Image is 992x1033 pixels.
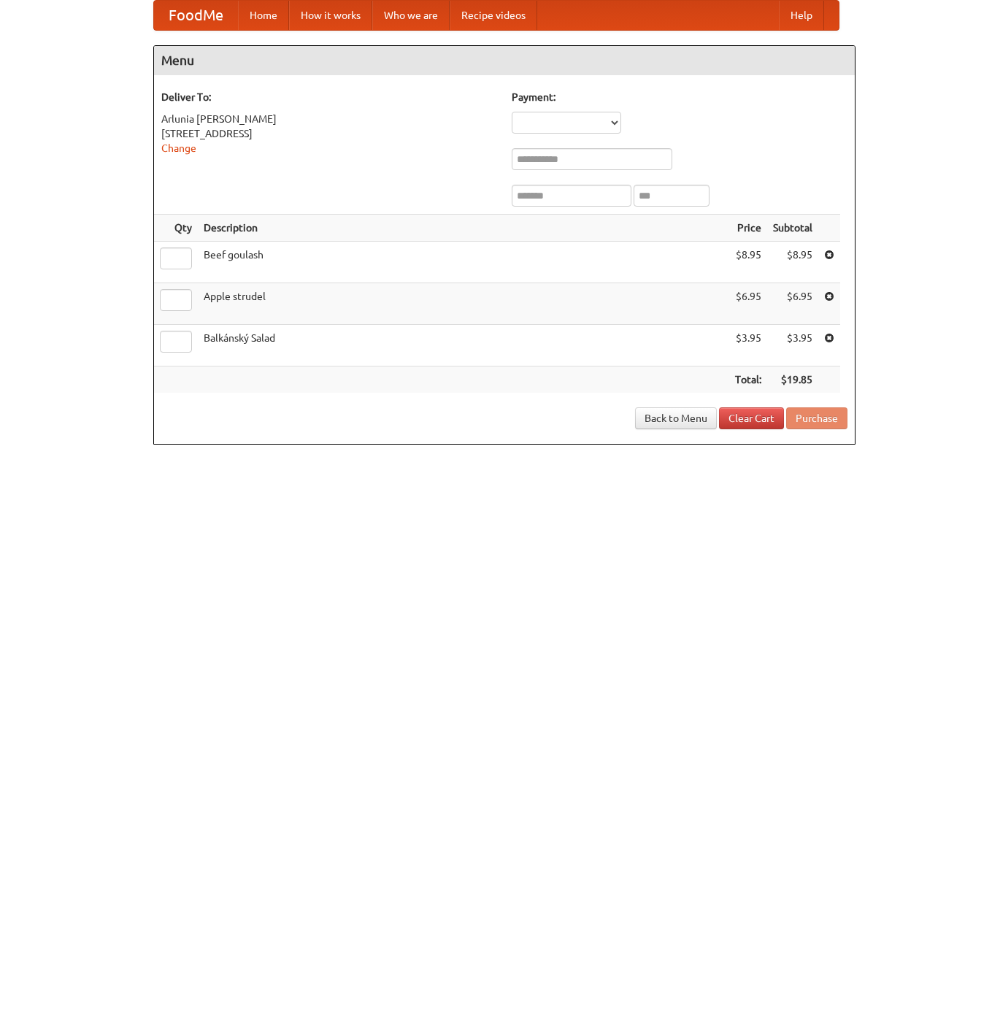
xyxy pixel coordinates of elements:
[767,366,818,393] th: $19.85
[154,1,238,30] a: FoodMe
[719,407,784,429] a: Clear Cart
[729,242,767,283] td: $8.95
[238,1,289,30] a: Home
[512,90,847,104] h5: Payment:
[786,407,847,429] button: Purchase
[161,142,196,154] a: Change
[729,366,767,393] th: Total:
[767,215,818,242] th: Subtotal
[161,126,497,141] div: [STREET_ADDRESS]
[372,1,450,30] a: Who we are
[154,215,198,242] th: Qty
[767,283,818,325] td: $6.95
[635,407,717,429] a: Back to Menu
[154,46,855,75] h4: Menu
[161,112,497,126] div: Arlunia [PERSON_NAME]
[198,325,729,366] td: Balkánský Salad
[289,1,372,30] a: How it works
[729,283,767,325] td: $6.95
[767,325,818,366] td: $3.95
[198,215,729,242] th: Description
[779,1,824,30] a: Help
[198,242,729,283] td: Beef goulash
[450,1,537,30] a: Recipe videos
[198,283,729,325] td: Apple strudel
[161,90,497,104] h5: Deliver To:
[729,325,767,366] td: $3.95
[729,215,767,242] th: Price
[767,242,818,283] td: $8.95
